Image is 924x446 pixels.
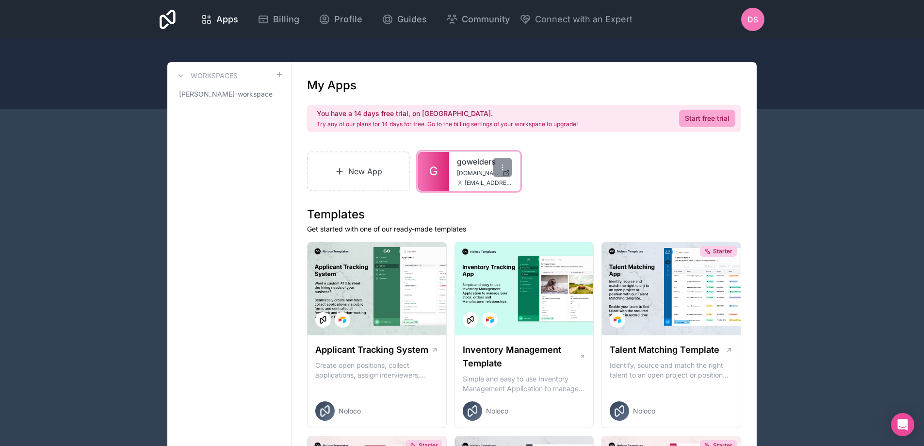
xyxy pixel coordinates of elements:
[339,316,346,324] img: Airtable Logo
[465,179,512,187] span: [EMAIL_ADDRESS][DOMAIN_NAME]
[317,109,578,118] h2: You have a 14 days free trial, on [GEOGRAPHIC_DATA].
[610,343,719,357] h1: Talent Matching Template
[457,156,512,167] a: gowelders
[317,120,578,128] p: Try any of our plans for 14 days for free. Go to the billing settings of your workspace to upgrade!
[418,152,449,191] a: G
[339,406,361,416] span: Noloco
[307,151,410,191] a: New App
[175,85,283,103] a: [PERSON_NAME]-workspace
[307,207,741,222] h1: Templates
[311,9,370,30] a: Profile
[457,169,499,177] span: [DOMAIN_NAME]
[535,13,632,26] span: Connect with an Expert
[457,169,512,177] a: [DOMAIN_NAME]
[315,343,428,357] h1: Applicant Tracking System
[216,13,238,26] span: Apps
[614,316,621,324] img: Airtable Logo
[438,9,518,30] a: Community
[273,13,299,26] span: Billing
[486,316,494,324] img: Airtable Logo
[397,13,427,26] span: Guides
[193,9,246,30] a: Apps
[179,89,273,99] span: [PERSON_NAME]-workspace
[633,406,655,416] span: Noloco
[462,13,510,26] span: Community
[250,9,307,30] a: Billing
[429,164,438,179] span: G
[891,413,914,436] div: Open Intercom Messenger
[334,13,362,26] span: Profile
[679,110,735,127] a: Start free trial
[463,374,586,394] p: Simple and easy to use Inventory Management Application to manage your stock, orders and Manufact...
[374,9,435,30] a: Guides
[175,70,238,82] a: Workspaces
[307,78,357,93] h1: My Apps
[191,71,238,81] h3: Workspaces
[713,248,732,255] span: Starter
[610,361,733,380] p: Identify, source and match the right talent to an open project or position with our Talent Matchi...
[486,406,508,416] span: Noloco
[519,13,632,26] button: Connect with an Expert
[315,361,438,380] p: Create open positions, collect applications, assign interviewers, centralise candidate feedback a...
[747,14,758,25] span: DS
[463,343,579,370] h1: Inventory Management Template
[307,224,741,234] p: Get started with one of our ready-made templates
